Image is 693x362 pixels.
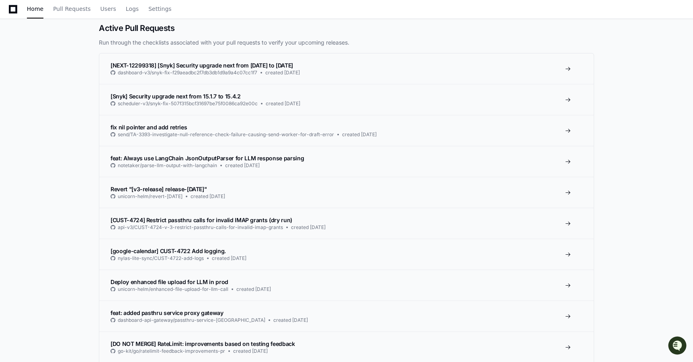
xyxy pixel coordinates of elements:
a: [Snyk] Security upgrade next from 15.1.7 to 15.4.2scheduler-v3/snyk-fix-507f315bcf31697be75f0086c... [99,84,594,115]
a: feat: added pasthru service proxy gatewaydashboard-api-gateway/passthru-service-[GEOGRAPHIC_DATA]... [99,301,594,331]
span: feat: added pasthru service proxy gateway [111,309,223,316]
a: [google-calendar] CUST-4722 Add logging.nylas-lite-sync/CUST-4722-add-logscreated [DATE] [99,239,594,270]
span: Settings [148,6,171,11]
span: [Snyk] Security upgrade next from 15.1.7 to 15.4.2 [111,93,241,100]
span: unicorn-helm/enhanced-file-upload-for-llm-call [118,286,228,292]
span: fix nil pointer and add retries [111,124,187,131]
span: created [DATE] [191,193,225,200]
a: Powered byPylon [57,84,97,90]
span: [NEXT-12299318] [Snyk] Security upgrade next from [DATE] to [DATE] [111,62,293,69]
span: created [DATE] [265,70,300,76]
span: feat: Always use LangChain JsonOutputParser for LLM response parsing [111,155,304,162]
div: We're offline, but we'll be back soon! [27,68,117,74]
a: Revert "[v3-release] release-[DATE]"unicorn-helm/revert-[DATE]created [DATE] [99,177,594,208]
span: dashboard-api-gateway/passthru-service-[GEOGRAPHIC_DATA] [118,317,265,323]
span: dashboard-v3/snyk-fix-f29aeadbc2f7db3db1d9a9a4c07cc1f7 [118,70,257,76]
span: Revert "[v3-release] release-[DATE]" [111,186,207,192]
span: Deploy enhanced file upload for LLM in prod [111,278,228,285]
span: created [DATE] [266,100,300,107]
a: [CUST-4724] Restrict passthru calls for invalid IMAP grants (dry run)api-v3/CUST-4724-v-3-restric... [99,208,594,239]
span: notetaker/parse-llm-output-with-langchain [118,162,217,169]
span: [CUST-4724] Restrict passthru calls for invalid IMAP grants (dry run) [111,217,292,223]
div: Welcome [8,32,146,45]
span: Users [100,6,116,11]
h2: Active Pull Requests [99,22,594,34]
span: nylas-lite-sync/CUST-4722-add-logs [118,255,204,262]
a: [NEXT-12299318] [Snyk] Security upgrade next from [DATE] to [DATE]dashboard-v3/snyk-fix-f29aeadbc... [99,53,594,84]
iframe: Open customer support [667,335,689,357]
span: scheduler-v3/snyk-fix-507f315bcf31697be75f0086ca92e00c [118,100,258,107]
div: Start new chat [27,60,132,68]
span: Home [27,6,43,11]
button: Start new chat [137,62,146,72]
span: created [DATE] [225,162,260,169]
span: created [DATE] [273,317,308,323]
span: Pull Requests [53,6,90,11]
p: Run through the checklists associated with your pull requests to verify your upcoming releases. [99,39,594,47]
span: created [DATE] [233,348,268,354]
a: Deploy enhanced file upload for LLM in produnicorn-helm/enhanced-file-upload-for-llm-callcreated ... [99,270,594,301]
a: fix nil pointer and add retriessend/TA-3393-investigate-null-reference-check-failure-causing-send... [99,115,594,146]
img: 1756235613930-3d25f9e4-fa56-45dd-b3ad-e072dfbd1548 [8,60,23,74]
span: [google-calendar] CUST-4722 Add logging. [111,247,226,254]
img: PlayerZero [8,8,24,24]
span: [DO NOT MERGE] RateLimit: improvements based on testing feedback [111,340,295,347]
span: created [DATE] [212,255,246,262]
span: created [DATE] [342,131,377,138]
span: created [DATE] [291,224,326,231]
span: Logs [126,6,139,11]
span: go-kit/go/ratelimit-feedback-improvements-pr [118,348,225,354]
a: feat: Always use LangChain JsonOutputParser for LLM response parsingnotetaker/parse-llm-output-wi... [99,146,594,177]
span: Pylon [80,84,97,90]
span: unicorn-helm/revert-[DATE] [118,193,182,200]
span: created [DATE] [236,286,271,292]
span: send/TA-3393-investigate-null-reference-check-failure-causing-send-worker-for-draft-error [118,131,334,138]
span: api-v3/CUST-4724-v-3-restrict-passthru-calls-for-invalid-imap-grants [118,224,283,231]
